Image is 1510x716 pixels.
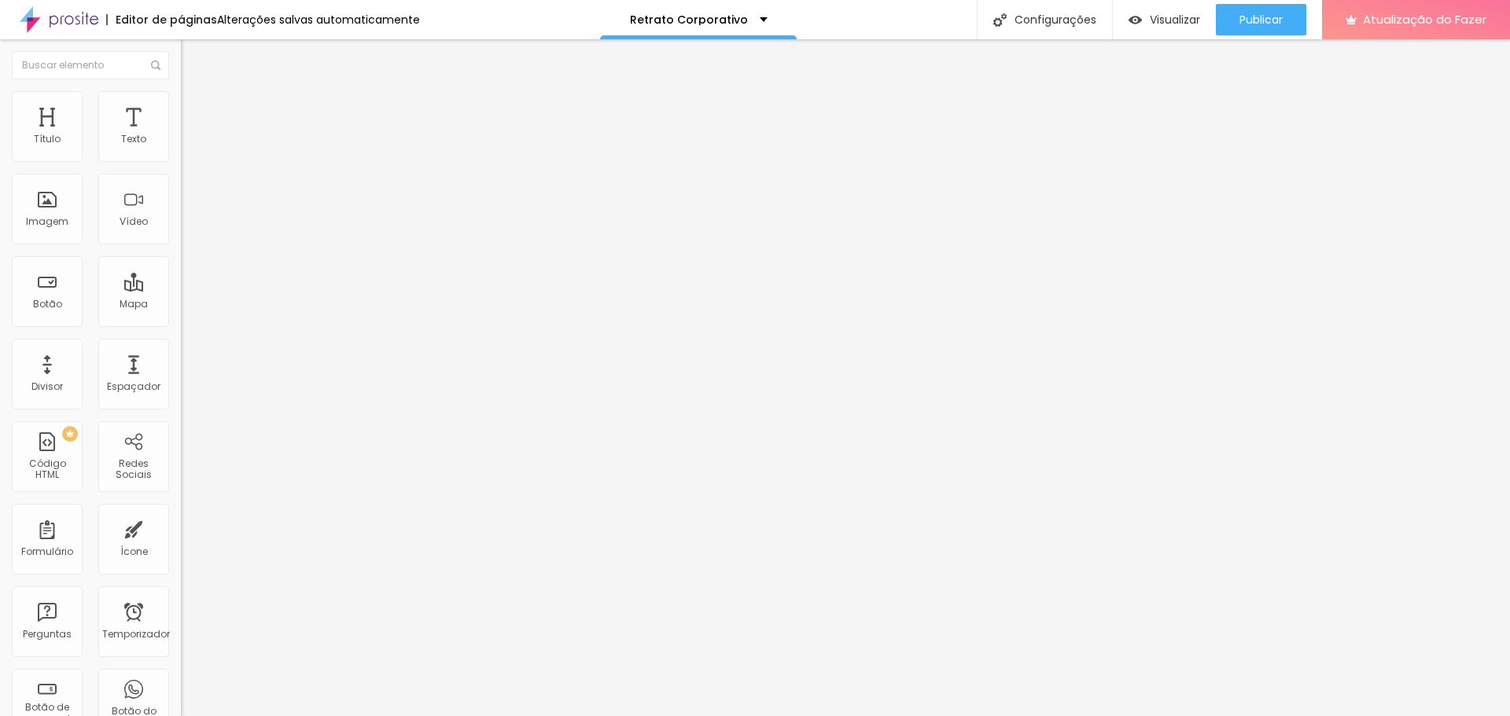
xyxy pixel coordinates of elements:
[26,215,68,228] font: Imagem
[1239,12,1283,28] font: Publicar
[121,132,146,145] font: Texto
[1216,4,1306,35] button: Publicar
[102,627,170,641] font: Temporizador
[29,457,66,481] font: Código HTML
[116,12,217,28] font: Editor de páginas
[993,13,1007,27] img: Ícone
[33,297,62,310] font: Botão
[1113,4,1216,35] button: Visualizar
[116,457,152,481] font: Redes Sociais
[217,12,420,28] font: Alterações salvas automaticamente
[1363,11,1486,28] font: Atualização do Fazer
[120,297,148,310] font: Mapa
[120,215,148,228] font: Vídeo
[1150,12,1200,28] font: Visualizar
[34,132,61,145] font: Título
[12,51,169,79] input: Buscar elemento
[23,627,72,641] font: Perguntas
[120,545,148,558] font: Ícone
[31,380,63,393] font: Divisor
[1129,13,1142,27] img: view-1.svg
[21,545,73,558] font: Formulário
[107,380,160,393] font: Espaçador
[151,61,160,70] img: Ícone
[1015,12,1096,28] font: Configurações
[630,12,748,28] font: Retrato Corporativo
